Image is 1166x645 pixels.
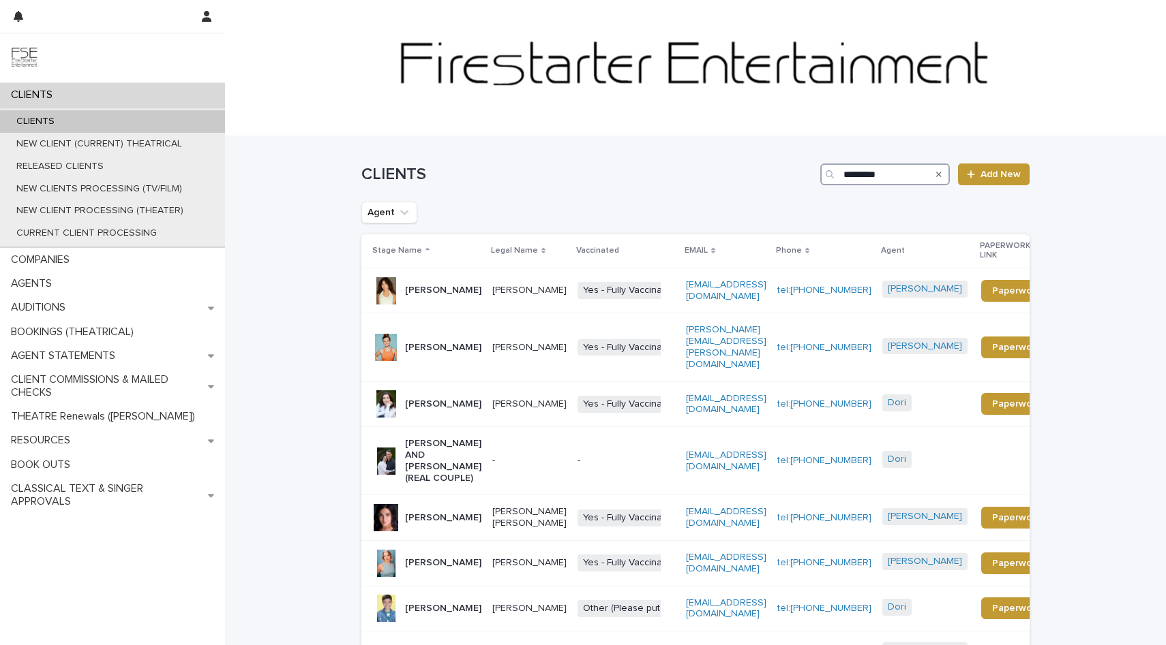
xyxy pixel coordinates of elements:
a: tel:[PHONE_NUMBER] [777,558,871,567]
p: CLIENTS [5,89,63,101]
a: Paperwork [981,597,1051,619]
p: CLIENT COMMISSIONS & MAILED CHECKS [5,373,208,399]
a: tel:[PHONE_NUMBER] [777,603,871,613]
a: Paperwork [981,507,1051,529]
a: tel:[PHONE_NUMBER] [777,343,871,352]
a: [PERSON_NAME] [888,341,962,352]
tr: [PERSON_NAME][PERSON_NAME]Yes - Fully Vaccinated[PERSON_NAME][EMAIL_ADDRESS][PERSON_NAME][DOMAIN_... [361,313,1073,381]
a: Dori [888,397,906,409]
a: [PERSON_NAME] [888,283,962,295]
p: [PERSON_NAME] [492,342,567,353]
p: BOOKINGS (THEATRICAL) [5,326,145,339]
a: [EMAIL_ADDRESS][DOMAIN_NAME] [686,598,766,619]
span: Paperwork [992,343,1041,352]
a: [EMAIL_ADDRESS][DOMAIN_NAME] [686,450,766,471]
h1: CLIENTS [361,165,815,185]
p: [PERSON_NAME] [PERSON_NAME] [492,506,567,529]
a: Paperwork [981,336,1051,358]
span: Yes - Fully Vaccinated [578,339,682,356]
p: CLASSICAL TEXT & SINGER APPROVALS [5,482,208,508]
p: [PERSON_NAME] [492,603,567,614]
a: [EMAIL_ADDRESS][DOMAIN_NAME] [686,280,766,301]
span: Yes - Fully Vaccinated [578,282,682,299]
span: Yes - Fully Vaccinated [578,509,682,526]
span: Yes - Fully Vaccinated [578,554,682,571]
a: tel:[PHONE_NUMBER] [777,399,871,409]
p: CURRENT CLIENT PROCESSING [5,227,168,239]
button: Agent [361,202,417,223]
p: CLIENTS [5,116,65,127]
img: 9JgRvJ3ETPGCJDhvPVA5 [11,44,38,72]
tr: [PERSON_NAME][PERSON_NAME]Yes - Fully Vaccinated[EMAIL_ADDRESS][DOMAIN_NAME]tel:[PHONE_NUMBER]Dor... [361,381,1073,427]
p: [PERSON_NAME] [492,285,567,296]
p: RESOURCES [5,434,81,447]
p: NEW CLIENT (CURRENT) THEATRICAL [5,138,193,150]
p: [PERSON_NAME] [405,512,481,524]
tr: [PERSON_NAME][PERSON_NAME] [PERSON_NAME]Yes - Fully Vaccinated[EMAIL_ADDRESS][DOMAIN_NAME]tel:[PH... [361,495,1073,541]
a: [PERSON_NAME][EMAIL_ADDRESS][PERSON_NAME][DOMAIN_NAME] [686,325,766,368]
span: Yes - Fully Vaccinated [578,396,682,413]
a: Paperwork [981,393,1051,415]
a: tel:[PHONE_NUMBER] [777,285,871,295]
p: THEATRE Renewals ([PERSON_NAME]) [5,410,206,423]
a: Dori [888,454,906,465]
span: Other (Please put any notes if needed) [578,600,760,617]
a: Dori [888,601,906,613]
a: [PERSON_NAME] [888,511,962,522]
p: AGENTS [5,277,63,290]
p: - [578,455,675,467]
p: - [492,455,567,467]
p: [PERSON_NAME] [492,557,567,569]
a: Paperwork [981,280,1051,302]
p: BOOK OUTS [5,458,81,471]
p: Stage Name [372,243,422,258]
p: NEW CLIENTS PROCESSING (TV/FILM) [5,183,193,195]
p: [PERSON_NAME] [405,285,481,296]
p: COMPANIES [5,253,80,266]
a: Paperwork [981,552,1051,574]
p: NEW CLIENT PROCESSING (THEATER) [5,205,194,217]
p: Legal Name [491,243,538,258]
tr: [PERSON_NAME] AND [PERSON_NAME] (REAL COUPLE)--[EMAIL_ADDRESS][DOMAIN_NAME]tel:[PHONE_NUMBER]Dori [361,427,1073,495]
p: Vaccinated [576,243,619,258]
p: EMAIL [685,243,708,258]
a: [PERSON_NAME] [888,556,962,567]
a: tel:[PHONE_NUMBER] [777,513,871,522]
span: Paperwork [992,286,1041,296]
p: [PERSON_NAME] [405,342,481,353]
p: AGENT STATEMENTS [5,349,126,362]
a: [EMAIL_ADDRESS][DOMAIN_NAME] [686,394,766,415]
p: PAPERWORK LINK [980,238,1044,264]
span: Paperwork [992,559,1041,568]
span: Paperwork [992,513,1041,522]
span: Paperwork [992,603,1041,613]
a: Add New [958,163,1030,185]
p: [PERSON_NAME] AND [PERSON_NAME] (REAL COUPLE) [405,438,481,484]
tr: [PERSON_NAME][PERSON_NAME]Other (Please put any notes if needed)[EMAIL_ADDRESS][DOMAIN_NAME]tel:[... [361,586,1073,631]
tr: [PERSON_NAME][PERSON_NAME]Yes - Fully Vaccinated[EMAIL_ADDRESS][DOMAIN_NAME]tel:[PHONE_NUMBER][PE... [361,540,1073,586]
p: [PERSON_NAME] [405,603,481,614]
p: Phone [776,243,802,258]
a: [EMAIL_ADDRESS][DOMAIN_NAME] [686,507,766,528]
p: [PERSON_NAME] [405,398,481,410]
tr: [PERSON_NAME][PERSON_NAME]Yes - Fully Vaccinated[EMAIL_ADDRESS][DOMAIN_NAME]tel:[PHONE_NUMBER][PE... [361,268,1073,313]
span: Add New [981,170,1021,179]
p: Agent [881,243,905,258]
input: Search [820,163,950,185]
a: [EMAIL_ADDRESS][DOMAIN_NAME] [686,552,766,573]
p: AUDITIONS [5,301,76,314]
p: [PERSON_NAME] [405,557,481,569]
span: Paperwork [992,399,1041,409]
p: RELEASED CLIENTS [5,161,115,172]
p: [PERSON_NAME] [492,398,567,410]
a: tel:[PHONE_NUMBER] [777,456,871,465]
